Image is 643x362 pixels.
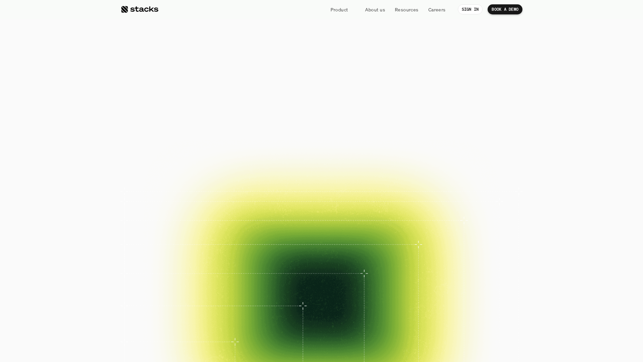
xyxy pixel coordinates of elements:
a: BOOK A DEMO [488,4,522,14]
p: EXPLORE PRODUCT [328,146,377,155]
span: financial [257,50,367,78]
p: Close your books faster, smarter, and risk-free with Stacks, the AI tool for accounting teams. [242,115,401,134]
a: EXPLORE PRODUCT [316,142,388,159]
a: Careers [424,3,450,15]
p: Product [331,6,348,13]
p: Resources [395,6,419,13]
p: Careers [428,6,446,13]
span: Reimagined. [242,78,401,107]
a: About us [361,3,389,15]
span: The [201,50,252,78]
a: Resources [391,3,423,15]
a: SIGN IN [458,4,483,14]
a: BOOK A DEMO [255,142,313,159]
p: BOOK A DEMO [266,146,302,155]
span: close. [372,50,442,78]
p: About us [365,6,385,13]
p: SIGN IN [462,7,479,12]
p: BOOK A DEMO [492,7,518,12]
